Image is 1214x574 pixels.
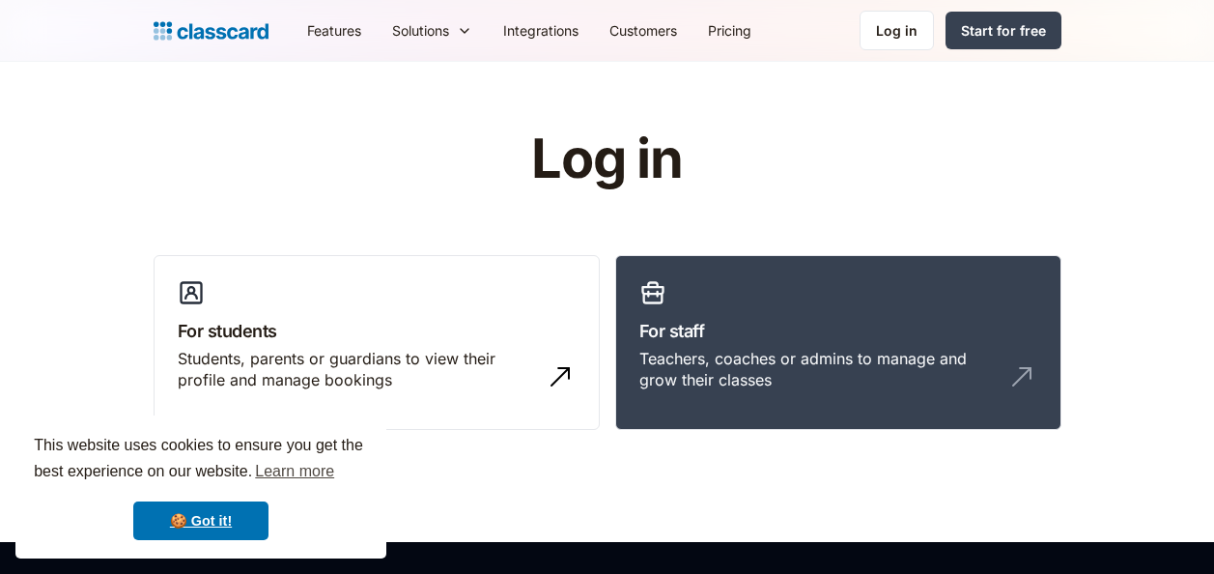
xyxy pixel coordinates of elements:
a: Logo [154,17,268,44]
div: Teachers, coaches or admins to manage and grow their classes [639,348,999,391]
a: For studentsStudents, parents or guardians to view their profile and manage bookings [154,255,600,431]
div: Solutions [377,9,488,52]
h1: Log in [300,129,914,189]
a: Start for free [946,12,1061,49]
div: Start for free [961,20,1046,41]
div: Log in [876,20,918,41]
h3: For staff [639,318,1037,344]
a: Features [292,9,377,52]
a: Log in [860,11,934,50]
a: Integrations [488,9,594,52]
div: cookieconsent [15,416,386,559]
a: dismiss cookie message [133,502,268,540]
a: For staffTeachers, coaches or admins to manage and grow their classes [615,255,1061,431]
span: This website uses cookies to ensure you get the best experience on our website. [34,434,368,486]
a: learn more about cookies [252,457,337,486]
div: Students, parents or guardians to view their profile and manage bookings [178,348,537,391]
a: Pricing [692,9,767,52]
div: Solutions [392,20,449,41]
a: Customers [594,9,692,52]
h3: For students [178,318,576,344]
